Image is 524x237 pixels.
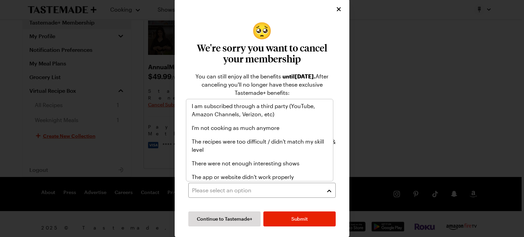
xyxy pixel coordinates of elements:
[192,102,327,118] span: I am subscribed through a third party (YouTube, Amazon Channels, Verizon, etc)
[192,137,327,154] span: The recipes were too difficult / didn't match my skill level
[186,99,333,181] div: Please select an option
[192,173,294,181] span: The app or website didn't work properly
[192,124,279,132] span: I'm not cooking as much anymore
[192,186,322,194] div: Please select an option
[192,159,300,167] span: There were not enough interesting shows
[188,183,336,198] button: Please select an option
